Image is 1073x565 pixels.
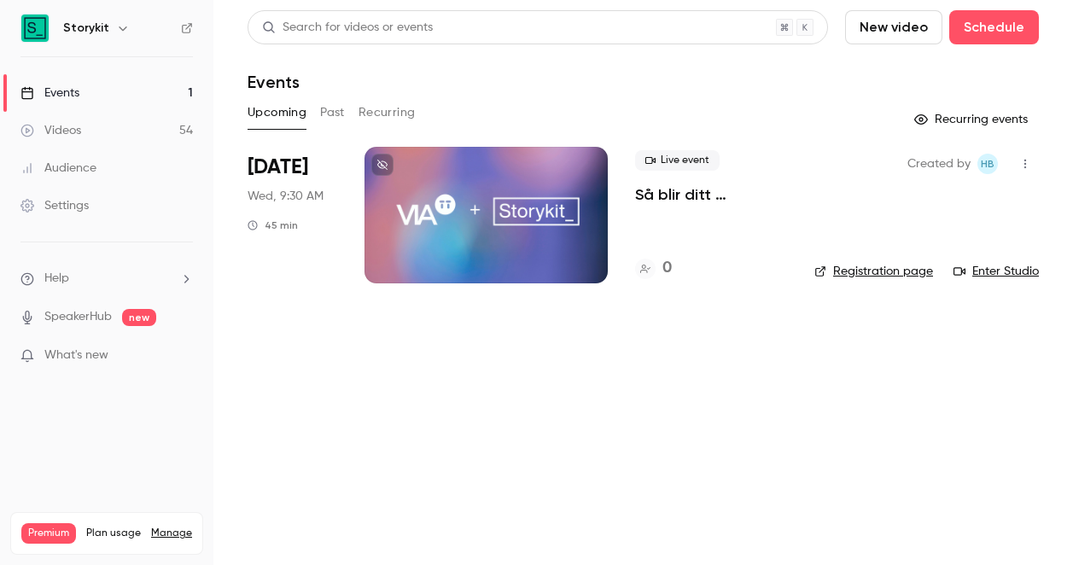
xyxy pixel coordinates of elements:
[248,188,324,205] span: Wed, 9:30 AM
[21,523,76,544] span: Premium
[359,99,416,126] button: Recurring
[953,263,1039,280] a: Enter Studio
[20,197,89,214] div: Settings
[320,99,345,126] button: Past
[44,308,112,326] a: SpeakerHub
[662,257,672,280] h4: 0
[122,309,156,326] span: new
[21,15,49,42] img: Storykit
[977,154,998,174] span: Heidi Bordal
[635,150,720,171] span: Live event
[20,270,193,288] li: help-dropdown-opener
[248,72,300,92] h1: Events
[248,99,306,126] button: Upcoming
[86,527,141,540] span: Plan usage
[635,184,787,205] a: Så blir ditt pressmeddelande till guld på sociala medier
[248,154,308,181] span: [DATE]
[262,19,433,37] div: Search for videos or events
[44,347,108,364] span: What's new
[172,348,193,364] iframe: Noticeable Trigger
[248,147,337,283] div: Aug 27 Wed, 9:30 AM (Europe/Stockholm)
[635,257,672,280] a: 0
[845,10,942,44] button: New video
[44,270,69,288] span: Help
[248,218,298,232] div: 45 min
[814,263,933,280] a: Registration page
[20,84,79,102] div: Events
[20,122,81,139] div: Videos
[949,10,1039,44] button: Schedule
[981,154,994,174] span: HB
[151,527,192,540] a: Manage
[907,154,971,174] span: Created by
[907,106,1039,133] button: Recurring events
[20,160,96,177] div: Audience
[63,20,109,37] h6: Storykit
